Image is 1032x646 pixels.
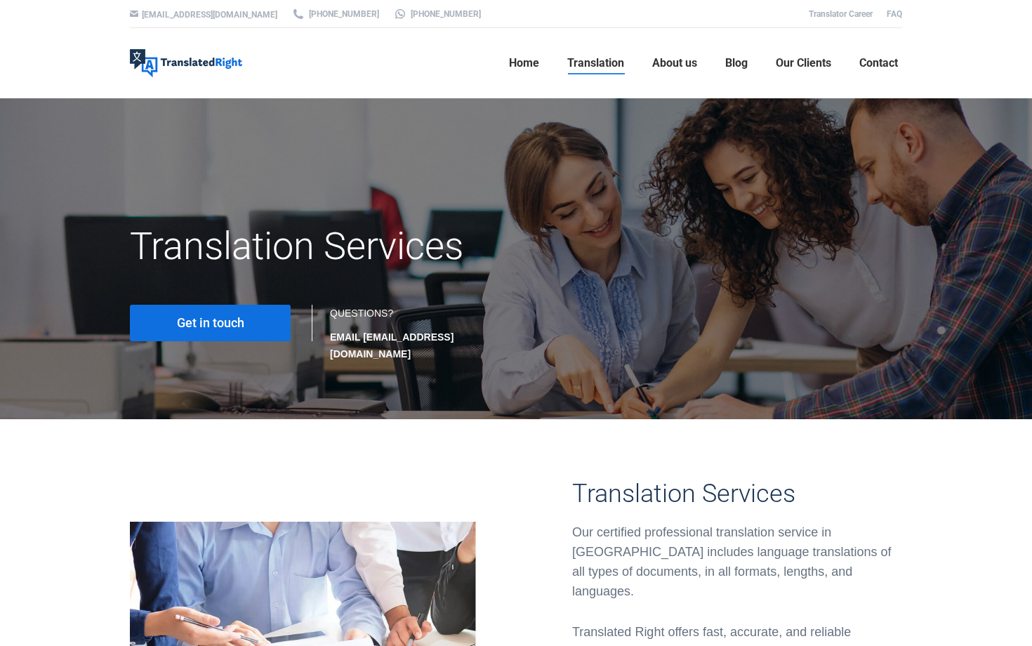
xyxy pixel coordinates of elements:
[809,9,873,19] a: Translator Career
[572,522,902,601] div: Our certified professional translation service in [GEOGRAPHIC_DATA] includes language translation...
[652,56,697,70] span: About us
[567,56,624,70] span: Translation
[776,56,831,70] span: Our Clients
[291,8,379,20] a: [PHONE_NUMBER]
[563,41,628,86] a: Translation
[130,305,291,341] a: Get in touch
[505,41,543,86] a: Home
[572,479,902,508] h3: Translation Services
[130,223,637,270] h1: Translation Services
[393,8,481,20] a: [PHONE_NUMBER]
[887,9,902,19] a: FAQ
[330,331,454,360] strong: EMAIL [EMAIL_ADDRESS][DOMAIN_NAME]
[330,305,502,362] div: QUESTIONS?
[177,316,244,330] span: Get in touch
[648,41,701,86] a: About us
[772,41,835,86] a: Our Clients
[130,49,242,77] img: Translated Right
[855,41,902,86] a: Contact
[142,10,277,20] a: [EMAIL_ADDRESS][DOMAIN_NAME]
[725,56,748,70] span: Blog
[721,41,752,86] a: Blog
[509,56,539,70] span: Home
[859,56,898,70] span: Contact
